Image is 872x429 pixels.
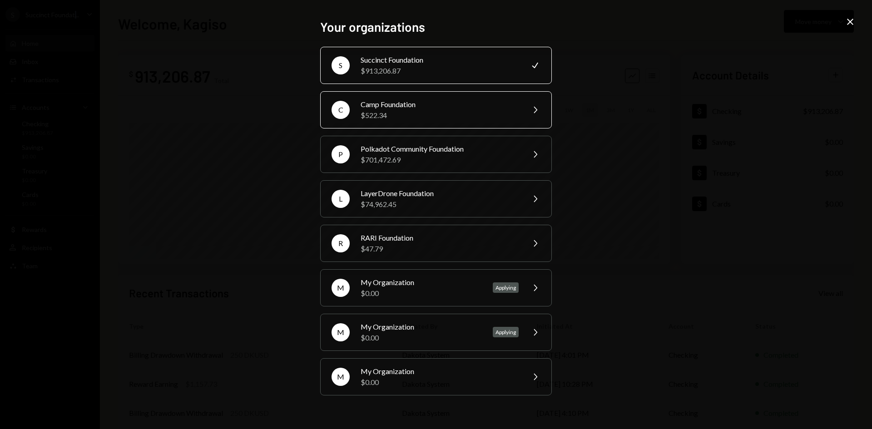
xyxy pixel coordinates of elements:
[361,99,519,110] div: Camp Foundation
[361,65,519,76] div: $913,206.87
[361,110,519,121] div: $522.34
[361,366,519,377] div: My Organization
[332,279,350,297] div: M
[361,332,482,343] div: $0.00
[361,232,519,243] div: RARI Foundation
[320,358,552,395] button: MMy Organization$0.00
[320,47,552,84] button: SSuccinct Foundation$913,206.87
[332,56,350,74] div: S
[493,327,519,337] div: Applying
[332,145,350,163] div: P
[361,243,519,254] div: $47.79
[361,321,482,332] div: My Organization
[361,188,519,199] div: LayerDrone Foundation
[361,199,519,210] div: $74,962.45
[361,143,519,154] div: Polkadot Community Foundation
[361,154,519,165] div: $701,472.69
[320,91,552,128] button: CCamp Foundation$522.34
[332,101,350,119] div: C
[361,288,482,299] div: $0.00
[361,377,519,388] div: $0.00
[332,234,350,252] div: R
[320,180,552,217] button: LLayerDrone Foundation$74,962.45
[320,314,552,351] button: MMy Organization$0.00Applying
[320,18,552,36] h2: Your organizations
[361,277,482,288] div: My Organization
[332,368,350,386] div: M
[493,282,519,293] div: Applying
[332,190,350,208] div: L
[320,269,552,306] button: MMy Organization$0.00Applying
[320,136,552,173] button: PPolkadot Community Foundation$701,472.69
[361,54,519,65] div: Succinct Foundation
[332,323,350,341] div: M
[320,225,552,262] button: RRARI Foundation$47.79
